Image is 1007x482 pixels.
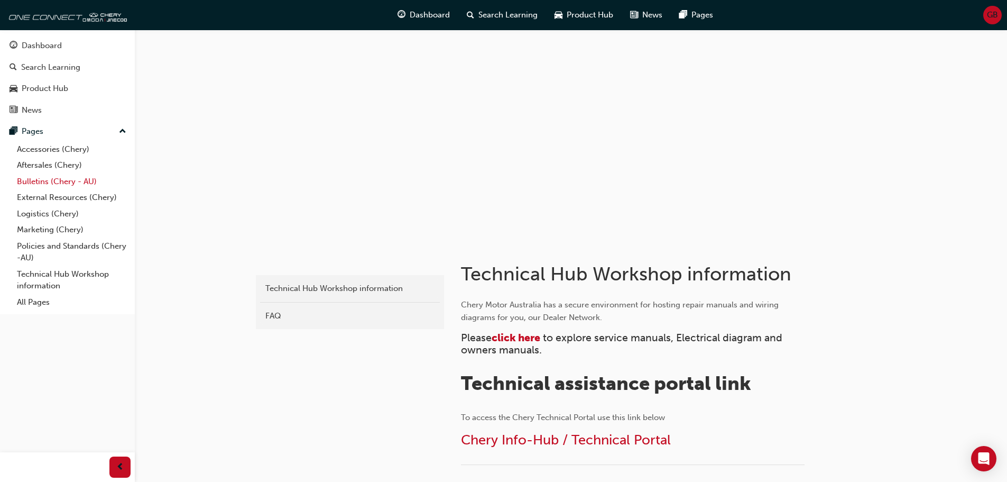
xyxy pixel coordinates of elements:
button: Pages [4,122,131,141]
span: Chery Motor Australia has a secure environment for hosting repair manuals and wiring diagrams for... [461,300,781,322]
span: Product Hub [567,9,613,21]
div: Dashboard [22,40,62,52]
span: news-icon [10,106,17,115]
span: pages-icon [10,127,17,137]
span: car-icon [555,8,562,22]
div: News [22,104,42,116]
button: GB [983,6,1002,24]
a: Aftersales (Chery) [13,157,131,174]
span: Search Learning [478,9,538,21]
a: click here [492,332,540,344]
span: GB [987,9,998,21]
span: Dashboard [410,9,450,21]
span: Please [461,332,492,344]
img: oneconnect [5,4,127,25]
span: guage-icon [10,41,17,51]
div: Open Intercom Messenger [971,446,996,471]
a: Technical Hub Workshop information [13,266,131,294]
div: Technical Hub Workshop information [265,283,435,295]
div: Search Learning [21,61,80,74]
span: search-icon [10,63,17,72]
span: Pages [691,9,713,21]
div: Pages [22,125,43,138]
a: Policies and Standards (Chery -AU) [13,238,131,266]
a: Accessories (Chery) [13,141,131,158]
a: Marketing (Chery) [13,222,131,238]
a: Bulletins (Chery - AU) [13,174,131,190]
h1: Technical Hub Workshop information [461,262,808,286]
span: Technical assistance portal link [461,372,751,395]
a: Product Hub [4,79,131,98]
a: Technical Hub Workshop information [260,279,440,298]
a: Search Learning [4,58,131,77]
span: prev-icon [116,461,124,474]
span: To access the Chery Technical Portal use this link below [461,413,665,422]
a: News [4,101,131,120]
span: news-icon [630,8,638,22]
span: to explore service manuals, Electrical diagram and owners manuals. [461,332,785,356]
a: All Pages [13,294,131,311]
div: Product Hub [22,83,68,95]
span: pages-icon [679,8,687,22]
span: News [642,9,662,21]
button: DashboardSearch LearningProduct HubNews [4,34,131,122]
a: Dashboard [4,36,131,56]
a: Logistics (Chery) [13,206,131,222]
a: FAQ [260,307,440,325]
span: search-icon [467,8,474,22]
a: car-iconProduct Hub [546,4,622,26]
a: news-iconNews [622,4,671,26]
span: car-icon [10,84,17,94]
div: FAQ [265,310,435,322]
a: guage-iconDashboard [389,4,458,26]
a: search-iconSearch Learning [458,4,546,26]
a: External Resources (Chery) [13,189,131,206]
span: up-icon [119,125,126,139]
a: pages-iconPages [671,4,722,26]
span: guage-icon [398,8,405,22]
a: Chery Info-Hub / Technical Portal [461,432,671,448]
